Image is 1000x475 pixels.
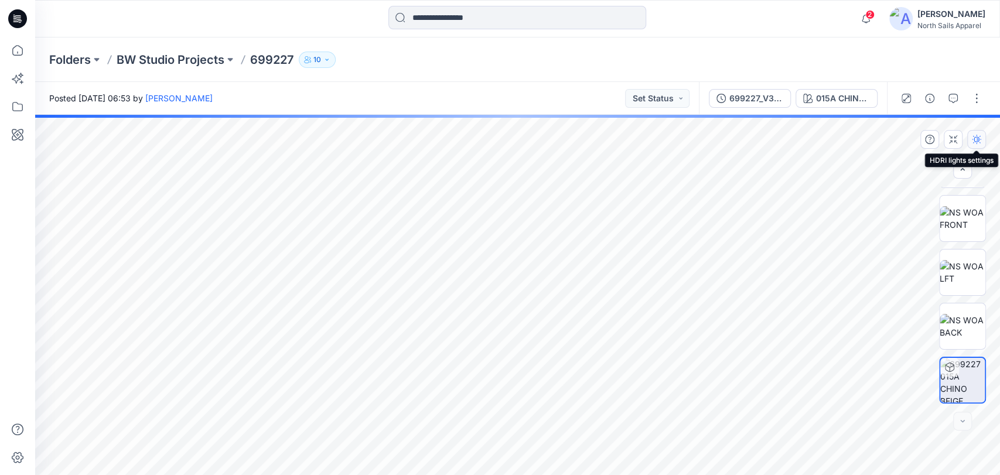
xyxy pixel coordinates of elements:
[117,52,224,68] a: BW Studio Projects
[865,10,875,19] span: 2
[940,206,985,231] img: NS WOA FRONT
[917,21,985,30] div: North Sails Apparel
[796,89,878,108] button: 015A CHINO BEIGE MELANGE+ 0105 MARSHMALLOW
[709,89,791,108] button: 699227_V3 with 3D object
[940,358,985,402] img: 699227 015A CHINO BEIGE MELANGE+ 0105 MARSHMALLOW
[816,92,870,105] div: 015A CHINO BEIGE MELANGE+ 0105 MARSHMALLOW
[889,7,913,30] img: avatar
[940,260,985,285] img: NS WOA LFT
[299,52,336,68] button: 10
[920,89,939,108] button: Details
[49,92,213,104] span: Posted [DATE] 06:53 by
[250,52,294,68] p: 699227
[940,314,985,339] img: NS WOA BACK
[49,52,91,68] a: Folders
[917,7,985,21] div: [PERSON_NAME]
[729,92,783,105] div: 699227_V3 with 3D object
[313,53,321,66] p: 10
[145,93,213,103] a: [PERSON_NAME]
